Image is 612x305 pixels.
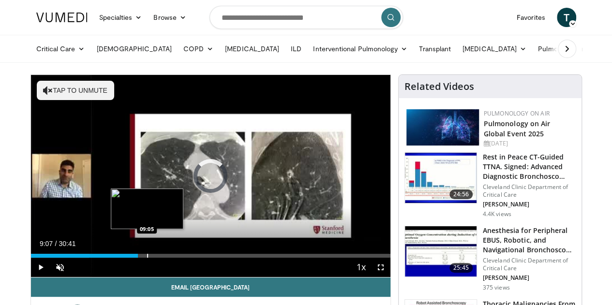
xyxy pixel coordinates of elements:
a: Critical Care [30,39,91,58]
video-js: Video Player [31,75,390,277]
span: 30:41 [59,240,75,247]
img: 8e3631fa-1f2d-4525-9a30-a37646eef5fe.150x105_q85_crop-smart_upscale.jpg [405,153,477,203]
a: [MEDICAL_DATA] [219,39,285,58]
h3: Rest in Peace CT-Guided TTNA. Signed: Advanced Diagnostic Bronchosco… [483,152,576,181]
span: / [55,240,57,247]
a: Email [GEOGRAPHIC_DATA] [31,277,390,297]
a: Pulmonology on Air [484,109,550,117]
a: ILD [285,39,307,58]
p: Cleveland Clinic Department of Critical Care [483,183,576,199]
a: Transplant [413,39,457,58]
button: Playback Rate [352,258,371,277]
p: 4.4K views [483,210,511,218]
img: 439ac2c9-7e72-40c5-84cd-4e27905506ca.150x105_q85_crop-smart_upscale.jpg [405,226,477,276]
div: [DATE] [484,139,574,148]
div: Progress Bar [31,254,390,258]
p: Cleveland Clinic Department of Critical Care [483,257,576,272]
a: [MEDICAL_DATA] [457,39,532,58]
img: VuMedi Logo [36,13,88,22]
a: [DEMOGRAPHIC_DATA] [91,39,178,58]
button: Play [31,258,50,277]
a: T [557,8,576,27]
img: image.jpeg [111,189,183,229]
a: Specialties [93,8,148,27]
button: Fullscreen [371,258,390,277]
a: 25:45 Anesthesia for Peripheral EBUS, Robotic, and Navigational Bronchosco… Cleveland Clinic Depa... [404,226,576,291]
a: Pulmonology on Air Global Event 2025 [484,119,551,138]
span: 24:56 [449,189,473,199]
span: 9:07 [40,240,53,247]
p: [PERSON_NAME] [483,201,576,208]
a: Favorites [511,8,551,27]
input: Search topics, interventions [209,6,403,29]
a: 24:56 Rest in Peace CT-Guided TTNA. Signed: Advanced Diagnostic Bronchosco… Cleveland Clinic Depa... [404,152,576,218]
a: COPD [178,39,219,58]
a: Interventional Pulmonology [307,39,413,58]
p: 375 views [483,284,510,291]
a: Browse [148,8,192,27]
img: ba18d8f0-9906-4a98-861f-60482623d05e.jpeg.150x105_q85_autocrop_double_scale_upscale_version-0.2.jpg [406,109,479,145]
button: Tap to unmute [37,81,114,100]
button: Unmute [50,258,70,277]
h4: Related Videos [404,81,474,92]
p: [PERSON_NAME] [483,274,576,282]
span: 25:45 [449,263,473,273]
h3: Anesthesia for Peripheral EBUS, Robotic, and Navigational Bronchosco… [483,226,576,255]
